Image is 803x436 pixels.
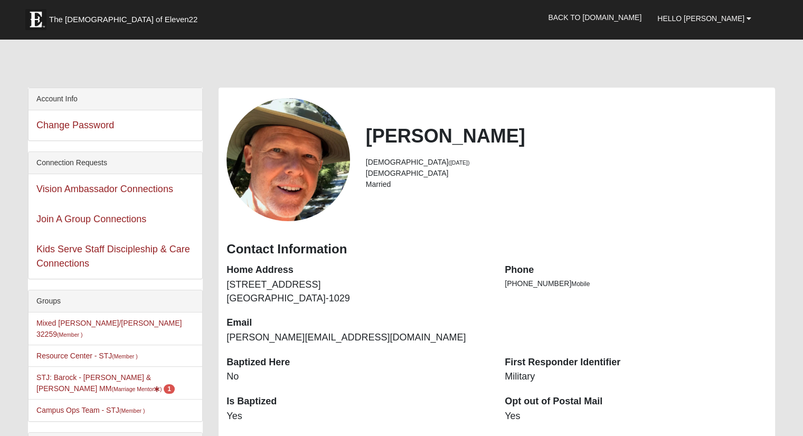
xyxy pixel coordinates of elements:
a: Change Password [36,120,114,130]
dt: Baptized Here [226,356,489,369]
dd: [STREET_ADDRESS] [GEOGRAPHIC_DATA]-1029 [226,278,489,305]
a: Resource Center - STJ(Member ) [36,352,138,360]
dt: Is Baptized [226,395,489,409]
dt: Opt out of Postal Mail [505,395,767,409]
span: The [DEMOGRAPHIC_DATA] of Eleven22 [49,14,197,25]
small: ([DATE]) [448,159,469,166]
a: Vision Ambassador Connections [36,184,173,194]
li: Married [366,179,767,190]
a: Join A Group Connections [36,214,146,224]
a: Hello [PERSON_NAME] [649,5,759,32]
li: [PHONE_NUMBER] [505,278,767,289]
dd: No [226,370,489,384]
small: (Member ) [57,331,82,338]
small: (Member ) [112,353,137,359]
small: (Member ) [119,407,145,414]
li: [DEMOGRAPHIC_DATA] [366,168,767,179]
dd: [PERSON_NAME][EMAIL_ADDRESS][DOMAIN_NAME] [226,331,489,345]
small: (Marriage Mentor ) [111,386,162,392]
a: View Fullsize Photo [226,98,349,221]
dd: Yes [226,410,489,423]
span: number of pending members [164,384,175,394]
a: Kids Serve Staff Discipleship & Care Connections [36,244,190,269]
div: Groups [29,290,202,312]
dt: Phone [505,263,767,277]
dd: Yes [505,410,767,423]
a: STJ: Barock - [PERSON_NAME] & [PERSON_NAME] MM(Marriage Mentor) 1 [36,373,175,393]
dd: Military [505,370,767,384]
a: Campus Ops Team - STJ(Member ) [36,406,145,414]
h3: Contact Information [226,242,767,257]
a: Mixed [PERSON_NAME]/[PERSON_NAME] 32259(Member ) [36,319,182,338]
dt: Email [226,316,489,330]
div: Account Info [29,88,202,110]
div: Connection Requests [29,152,202,174]
h2: [PERSON_NAME] [366,125,767,147]
a: Back to [DOMAIN_NAME] [540,4,649,31]
dt: First Responder Identifier [505,356,767,369]
span: Hello [PERSON_NAME] [657,14,744,23]
img: Eleven22 logo [25,9,46,30]
dt: Home Address [226,263,489,277]
span: Mobile [571,280,590,288]
a: The [DEMOGRAPHIC_DATA] of Eleven22 [20,4,231,30]
li: [DEMOGRAPHIC_DATA] [366,157,767,168]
